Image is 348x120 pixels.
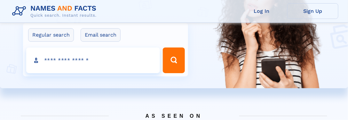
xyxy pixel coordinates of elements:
button: Search Button [163,47,185,73]
label: Regular search [28,28,74,42]
a: Sign Up [287,3,338,19]
label: Email search [81,28,121,42]
a: Log In [236,3,287,19]
input: search input [26,47,160,73]
img: Logo Names and Facts [10,3,102,20]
